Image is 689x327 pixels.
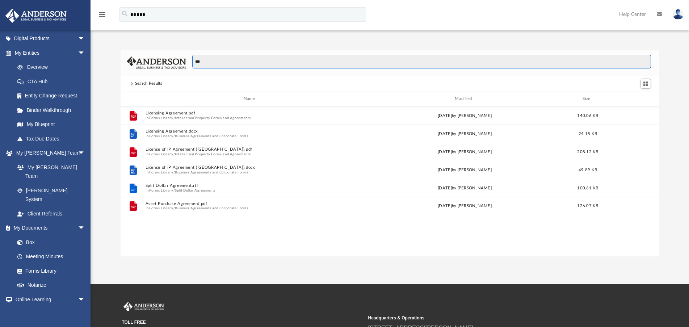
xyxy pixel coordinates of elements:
[135,80,163,87] div: Search Results
[78,46,92,60] span: arrow_drop_down
[10,74,96,89] a: CTA Hub
[10,117,92,132] a: My Blueprint
[359,130,570,137] div: [DATE] by [PERSON_NAME]
[175,134,248,138] button: Business Agreements and Corporate Forms
[121,10,129,18] i: search
[368,315,609,321] small: Headquarters & Operations
[173,134,175,138] span: /
[579,131,597,135] span: 24.15 KB
[145,129,356,134] button: Licensing Agreement.docx
[673,9,684,20] img: User Pic
[605,96,656,102] div: id
[3,9,69,23] img: Anderson Advisors Platinum Portal
[145,134,356,138] span: In
[78,292,92,307] span: arrow_drop_down
[5,146,92,160] a: My [PERSON_NAME] Teamarrow_drop_down
[123,96,142,102] div: id
[173,116,175,120] span: /
[78,221,92,236] span: arrow_drop_down
[122,319,363,326] small: TOLL FREE
[5,32,96,46] a: Digital Productsarrow_drop_down
[10,103,96,117] a: Binder Walkthrough
[173,152,175,156] span: /
[145,96,356,102] div: Name
[359,112,570,119] div: [DATE] by [PERSON_NAME]
[10,250,92,264] a: Meeting Minutes
[577,113,598,117] span: 140.06 KB
[149,134,173,138] button: Forms Library
[145,111,356,116] button: Licensing Agreement.pdf
[359,167,570,173] div: [DATE] by [PERSON_NAME]
[175,116,251,120] button: Intellectual Property Forms and Agreements
[145,188,356,193] span: In
[175,188,215,193] button: Split Dollar Agreements
[10,183,92,206] a: [PERSON_NAME] System
[145,206,356,211] span: In
[5,221,92,235] a: My Documentsarrow_drop_down
[10,89,96,103] a: Entity Change Request
[145,147,356,152] button: License of IP Agreement ([GEOGRAPHIC_DATA]).pdf
[10,206,92,221] a: Client Referrals
[577,186,598,190] span: 100.61 KB
[149,188,173,193] button: Forms Library
[149,170,173,175] button: Forms Library
[145,170,356,175] span: In
[173,206,175,211] span: /
[145,116,356,120] span: In
[145,165,356,170] button: License of IP Agreement ([GEOGRAPHIC_DATA]).docx
[10,264,89,278] a: Forms Library
[175,152,251,156] button: Intellectual Property Forms and Agreements
[175,170,248,175] button: Business Agreements and Corporate Forms
[359,185,570,191] div: [DATE] by [PERSON_NAME]
[573,96,602,102] div: Size
[175,206,248,211] button: Business Agreements and Corporate Forms
[98,10,106,19] i: menu
[173,188,175,193] span: /
[145,201,356,206] button: Asset Purchase Agreement.pdf
[78,146,92,161] span: arrow_drop_down
[173,170,175,175] span: /
[10,278,92,293] a: Notarize
[579,168,597,172] span: 49.89 KB
[359,96,570,102] div: Modified
[122,302,165,311] img: Anderson Advisors Platinum Portal
[5,292,92,307] a: Online Learningarrow_drop_down
[359,203,570,209] div: [DATE] by [PERSON_NAME]
[10,131,96,146] a: Tax Due Dates
[145,183,356,188] button: Split Dollar Agreement.rtf
[149,206,173,211] button: Forms Library
[640,79,651,89] button: Switch to Grid View
[10,160,89,183] a: My [PERSON_NAME] Team
[10,60,96,75] a: Overview
[192,55,651,68] input: Search files and folders
[121,106,659,256] div: grid
[577,150,598,154] span: 208.12 KB
[149,116,173,120] button: Forms Library
[577,204,598,208] span: 126.07 KB
[149,152,173,156] button: Forms Library
[5,46,96,60] a: My Entitiesarrow_drop_down
[78,32,92,46] span: arrow_drop_down
[145,152,356,156] span: In
[10,235,89,250] a: Box
[98,14,106,19] a: menu
[359,148,570,155] div: [DATE] by [PERSON_NAME]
